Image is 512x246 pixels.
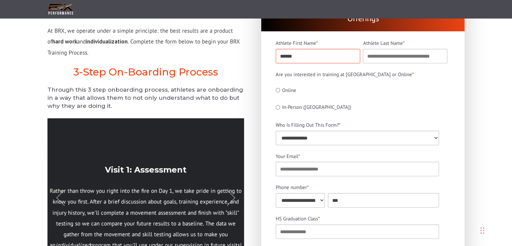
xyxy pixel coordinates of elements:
[417,173,512,246] iframe: Chat Widget
[52,38,77,45] strong: hard work
[276,105,280,110] input: In-Person ([GEOGRAPHIC_DATA])
[276,40,316,46] span: Athlete First Name
[47,27,233,45] span: At BRX, we operate under a simple principle: the best results are a product of
[282,104,351,110] span: In-Person ([GEOGRAPHIC_DATA])
[363,40,403,46] span: Athlete Last Name
[276,215,318,222] span: HS Graduation Class
[47,86,244,110] h5: Through this 3 step onboarding process, athletes are onboarding in a way that allows them to not ...
[276,122,338,128] span: Who Is Filling Out This Form?
[282,87,296,93] span: Online
[276,88,280,92] input: Online
[47,66,244,78] h2: 3-Step On-Boarding Process
[47,2,74,16] img: BRX Transparent Logo-2
[480,220,484,241] div: Drag
[47,38,240,56] span: . Complete the form below to begin your BRX Training Process.
[86,38,128,45] strong: individualization
[276,184,307,190] span: Phone number
[77,38,86,45] span: and
[105,164,186,174] strong: Visit 1: Assessment
[276,71,412,78] span: Are you interested in training at [GEOGRAPHIC_DATA] or Online
[276,153,298,159] span: Your Email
